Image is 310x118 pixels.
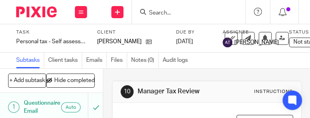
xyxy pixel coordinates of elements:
img: Pixie [16,6,57,17]
div: Auto [61,102,81,112]
h1: Manager Tax Review [138,87,224,96]
label: Assignee [223,29,279,36]
div: 1 [8,101,19,113]
label: Client [97,29,168,36]
a: Subtasks [16,53,44,68]
p: [PERSON_NAME] [97,38,142,46]
a: Client tasks [48,53,82,68]
a: Files [111,53,127,68]
div: 10 [121,85,134,98]
div: Personal tax - Self assessment [16,38,87,46]
span: Hide completed [54,78,95,84]
label: Task [16,29,87,36]
div: Instructions [254,88,293,95]
button: + Add subtask [8,74,46,87]
label: Due by [176,29,212,36]
span: [DATE] [176,39,193,44]
img: svg%3E [223,38,232,47]
input: Search [148,10,221,17]
a: Notes (0) [131,53,159,68]
h1: Questionnaire Email [24,97,61,118]
a: Emails [86,53,107,68]
button: Hide completed [46,74,95,87]
a: Audit logs [163,53,192,68]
